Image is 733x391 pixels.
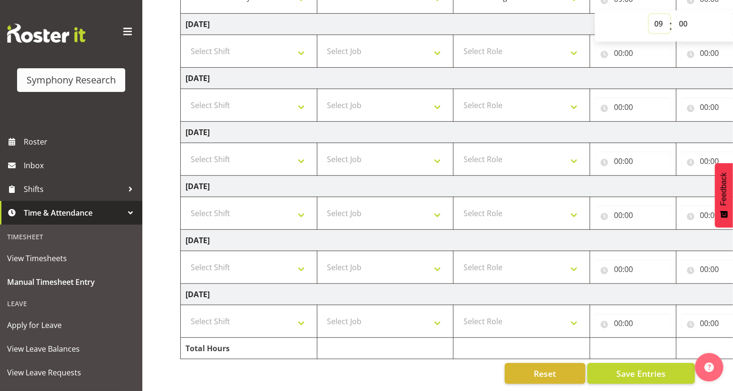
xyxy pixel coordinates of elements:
[7,342,135,356] span: View Leave Balances
[181,338,317,359] td: Total Hours
[2,294,140,313] div: Leave
[616,367,666,380] span: Save Entries
[595,44,671,63] input: Click to select...
[595,314,671,333] input: Click to select...
[24,182,123,196] span: Shifts
[2,337,140,361] a: View Leave Balances
[7,251,135,265] span: View Timesheets
[24,158,138,173] span: Inbox
[2,361,140,384] a: View Leave Requests
[2,270,140,294] a: Manual Timesheet Entry
[715,163,733,227] button: Feedback - Show survey
[2,246,140,270] a: View Timesheets
[720,173,728,206] span: Feedback
[27,73,116,87] div: Symphony Research
[595,152,671,171] input: Click to select...
[595,260,671,279] input: Click to select...
[7,365,135,380] span: View Leave Requests
[7,275,135,289] span: Manual Timesheet Entry
[7,318,135,332] span: Apply for Leave
[595,206,671,225] input: Click to select...
[24,135,138,149] span: Roster
[587,363,695,384] button: Save Entries
[705,363,714,372] img: help-xxl-2.png
[7,24,85,43] img: Rosterit website logo
[2,227,140,246] div: Timesheet
[595,98,671,117] input: Click to select...
[505,363,585,384] button: Reset
[24,206,123,220] span: Time & Attendance
[669,14,673,38] span: :
[534,367,556,380] span: Reset
[2,313,140,337] a: Apply for Leave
